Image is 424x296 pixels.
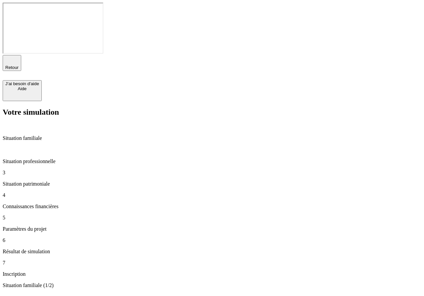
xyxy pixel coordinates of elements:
div: Aide [5,86,39,91]
p: Situation familiale (1/2) [3,282,421,288]
span: Retour [5,65,19,70]
p: 6 [3,237,421,243]
p: Situation patrimoniale [3,181,421,187]
p: 4 [3,192,421,198]
div: J’ai besoin d'aide [5,81,39,86]
button: J’ai besoin d'aideAide [3,80,42,101]
p: 5 [3,215,421,221]
p: Paramètres du projet [3,226,421,232]
p: Connaissances financières [3,204,421,209]
p: Situation professionnelle [3,158,421,164]
h2: Votre simulation [3,108,421,117]
p: Inscription [3,271,421,277]
p: Situation familiale [3,135,421,141]
p: 3 [3,170,421,176]
button: Retour [3,55,21,71]
p: Résultat de simulation [3,249,421,255]
p: 7 [3,260,421,266]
